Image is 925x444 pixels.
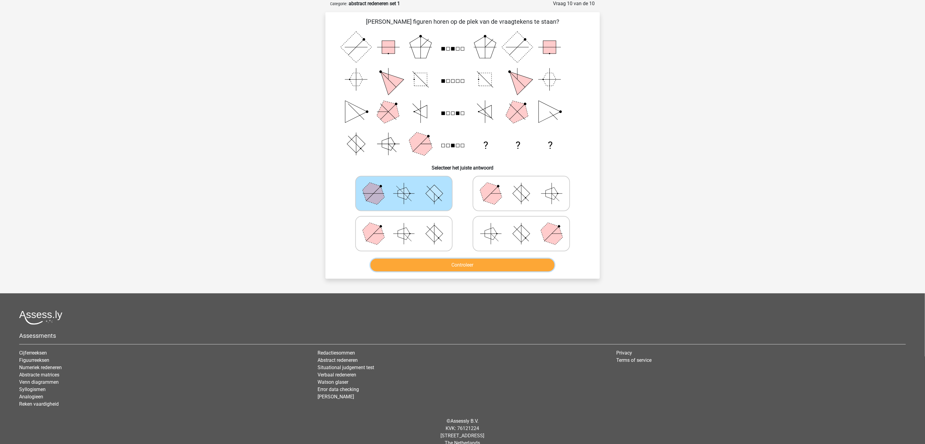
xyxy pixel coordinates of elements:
[616,357,652,363] a: Terms of service
[19,357,49,363] a: Figuurreeksen
[19,310,62,325] img: Assessly logo
[616,350,632,356] a: Privacy
[19,379,59,385] a: Venn diagrammen
[19,350,47,356] a: Cijferreeksen
[370,259,555,271] button: Controleer
[19,372,59,378] a: Abstracte matrices
[450,418,478,424] a: Assessly B.V.
[330,2,348,6] small: Categorie:
[483,139,488,151] text: ?
[19,332,906,339] h5: Assessments
[318,379,349,385] a: Watson glaser
[19,401,59,407] a: Reken vaardigheid
[335,160,590,171] h6: Selecteer het juiste antwoord
[318,365,374,370] a: Situational judgement test
[548,139,553,151] text: ?
[318,372,356,378] a: Verbaal redeneren
[19,394,43,400] a: Analogieen
[19,386,46,392] a: Syllogismen
[516,139,520,151] text: ?
[335,17,590,26] p: [PERSON_NAME] figuren horen op de plek van de vraagtekens te staan?
[318,386,359,392] a: Error data checking
[318,350,355,356] a: Redactiesommen
[19,365,62,370] a: Numeriek redeneren
[349,1,400,6] strong: abstract redeneren set 1
[318,357,358,363] a: Abstract redeneren
[318,394,354,400] a: [PERSON_NAME]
